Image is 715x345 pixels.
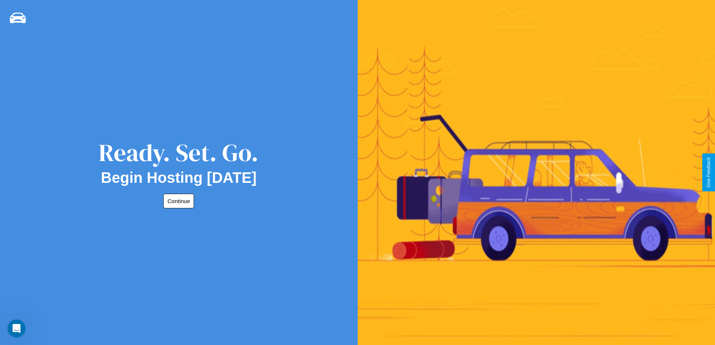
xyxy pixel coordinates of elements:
div: Ready. Set. Go. [99,136,259,169]
iframe: Intercom live chat [8,319,26,337]
button: Continue [163,194,194,208]
div: Give Feedback [706,157,711,188]
h2: Begin Hosting [DATE] [101,169,257,186]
